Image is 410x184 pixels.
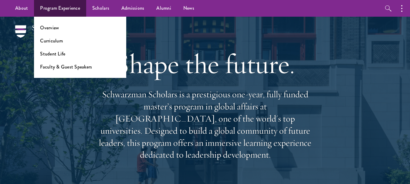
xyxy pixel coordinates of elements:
[96,89,314,161] p: Schwarzman Scholars is a prestigious one-year, fully funded master’s program in global affairs at...
[40,50,65,57] a: Student Life
[15,25,79,46] img: Schwarzman Scholars
[40,24,59,31] a: Overview
[96,47,314,81] h1: Shape the future.
[40,37,63,44] a: Curriculum
[40,63,92,70] a: Faculty & Guest Speakers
